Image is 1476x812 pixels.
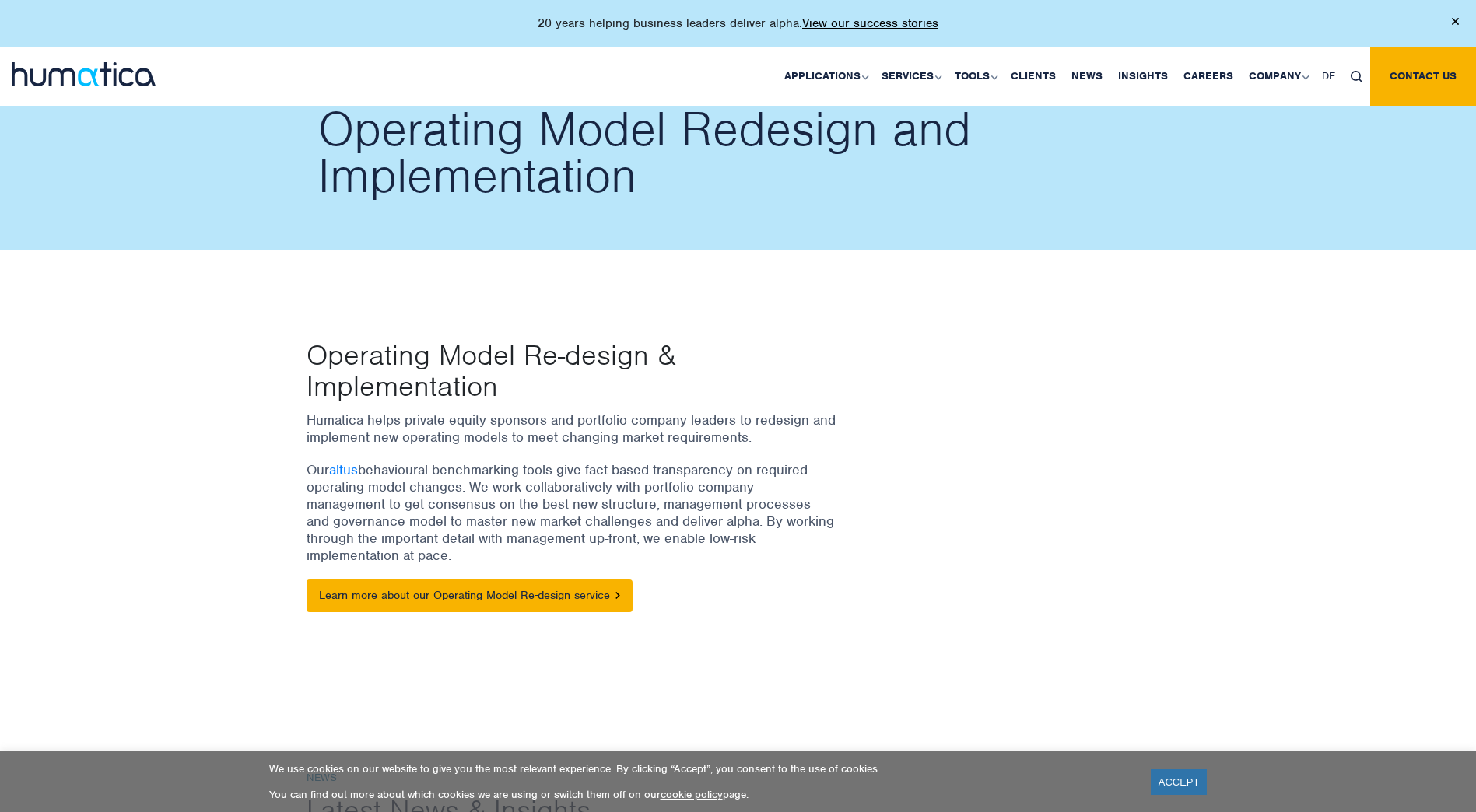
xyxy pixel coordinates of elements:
a: cookie policy [661,788,723,801]
a: Learn more about our Operating Model Re-design service [307,579,633,612]
a: Services [874,47,947,106]
a: Clients [1003,47,1064,106]
a: ACCEPT [1151,769,1208,795]
a: DE [1314,47,1343,106]
span: DE [1322,69,1335,82]
a: Applications [777,47,874,106]
a: News [1064,47,1110,106]
a: View our success stories [802,16,938,31]
a: altus [329,461,358,478]
p: 20 years helping business leaders deliver alpha. [538,16,938,31]
a: Company [1241,47,1314,106]
a: Contact us [1370,47,1476,106]
p: Our behavioural benchmarking tools give fact-based transparency on required operating model chang... [307,461,836,564]
a: Insights [1110,47,1176,106]
p: Operating Model Re-design & Implementation [307,339,776,401]
p: We use cookies on our website to give you the most relevant experience. By clicking “Accept”, you... [269,762,1131,775]
p: You can find out more about which cookies we are using or switch them off on our page. [269,788,1131,801]
h2: Operating Model Redesign and Implementation [318,106,1182,199]
img: logo [12,62,156,86]
p: Humatica helps private equity sponsors and portfolio company leaders to redesign and implement ne... [307,411,836,446]
a: Tools [947,47,1003,106]
img: search_icon [1351,71,1362,82]
a: Careers [1176,47,1241,106]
